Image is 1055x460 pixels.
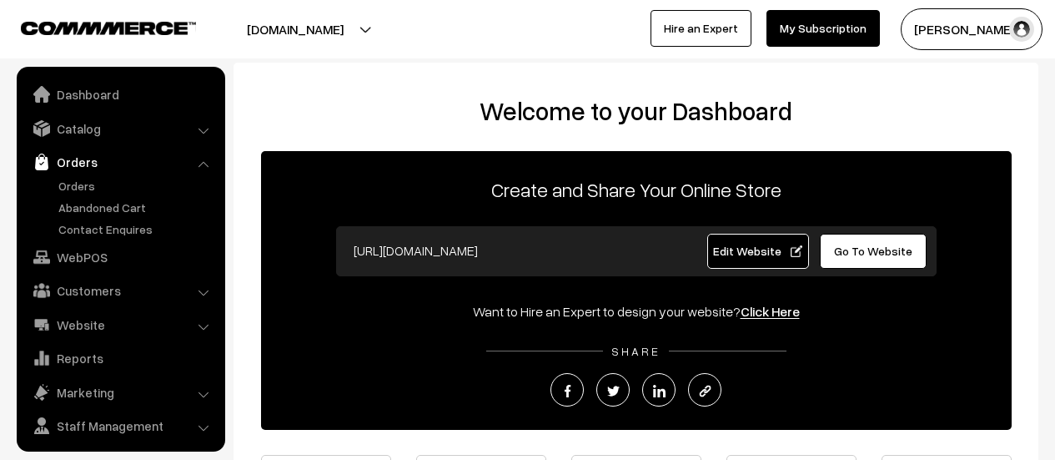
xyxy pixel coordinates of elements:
[21,114,219,144] a: Catalog
[261,174,1012,205] p: Create and Share Your Online Store
[21,377,219,407] a: Marketing
[820,234,927,269] a: Go To Website
[766,10,880,47] a: My Subscription
[21,242,219,272] a: WebPOS
[54,177,219,195] a: Orders
[250,96,1022,126] h2: Welcome to your Dashboard
[651,10,751,47] a: Hire an Expert
[901,8,1042,50] button: [PERSON_NAME]
[261,301,1012,321] div: Want to Hire an Expert to design your website?
[21,17,167,37] a: COMMMERCE
[54,199,219,216] a: Abandoned Cart
[54,220,219,238] a: Contact Enquires
[603,344,669,358] span: SHARE
[21,275,219,306] a: Customers
[21,22,196,34] img: COMMMERCE
[21,147,219,177] a: Orders
[188,8,402,50] button: [DOMAIN_NAME]
[834,244,912,258] span: Go To Website
[21,411,219,441] a: Staff Management
[21,343,219,373] a: Reports
[713,244,802,258] span: Edit Website
[741,303,800,320] a: Click Here
[707,234,809,269] a: Edit Website
[21,310,219,340] a: Website
[1009,17,1034,42] img: user
[21,79,219,109] a: Dashboard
